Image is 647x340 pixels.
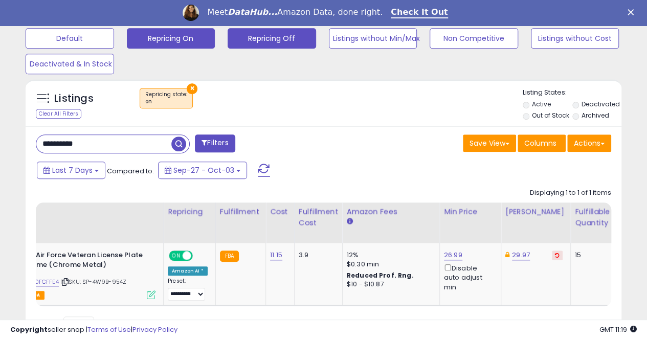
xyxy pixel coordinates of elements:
[347,251,432,260] div: 12%
[599,325,637,334] span: 2025-10-12 11:19 GMT
[183,5,199,21] img: Profile image for Georgie
[347,271,414,280] b: Reduced Prof. Rng.
[60,278,126,286] span: | SKU: SP-4W9B-954Z
[168,266,208,276] div: Amazon AI *
[567,134,611,152] button: Actions
[347,217,353,226] small: Amazon Fees.
[555,253,560,258] i: Revert to store-level Dynamic Max Price
[299,207,338,228] div: Fulfillment Cost
[391,7,448,18] a: Check It Out
[173,165,234,175] span: Sep-27 - Oct-03
[170,252,183,260] span: ON
[628,9,638,15] div: Close
[329,28,417,49] button: Listings without Min/Max
[347,280,432,289] div: $10 - $10.87
[505,207,566,217] div: [PERSON_NAME]
[347,207,435,217] div: Amazon Fees
[158,162,247,179] button: Sep-27 - Oct-03
[444,207,497,217] div: Min Price
[512,250,530,260] a: 29.97
[10,325,177,335] div: seller snap | |
[530,188,611,198] div: Displaying 1 to 1 of 1 items
[531,28,619,49] button: Listings without Cost
[2,251,155,298] div: ASIN:
[347,260,432,269] div: $0.30 min
[26,28,114,49] button: Default
[220,251,239,262] small: FBA
[505,252,509,258] i: This overrides the store level Dynamic Max Price for this listing
[36,109,81,119] div: Clear All Filters
[463,134,516,152] button: Save View
[207,7,383,17] div: Meet Amazon Data, done right.
[299,251,334,260] div: 3.9
[107,166,154,176] span: Compared to:
[582,100,620,108] label: Deactivated
[430,28,518,49] button: Non Competitive
[195,134,235,152] button: Filters
[270,250,282,260] a: 11.15
[37,162,105,179] button: Last 7 Days
[127,28,215,49] button: Repricing On
[145,90,187,106] span: Repricing state :
[191,252,208,260] span: OFF
[575,207,610,228] div: Fulfillable Quantity
[168,207,211,217] div: Repricing
[10,325,48,334] strong: Copyright
[54,92,94,106] h5: Listings
[444,262,493,292] div: Disable auto adjust min
[87,325,131,334] a: Terms of Use
[145,98,187,105] div: on
[228,28,316,49] button: Repricing Off
[518,134,566,152] button: Columns
[531,111,569,120] label: Out of Stock
[26,54,114,74] button: Deactivated & In Stock
[444,250,462,260] a: 26.99
[523,88,621,98] p: Listing States:
[228,7,277,17] i: DataHub...
[23,278,59,286] a: B000FCFFE4
[187,83,197,94] button: ×
[132,325,177,334] a: Privacy Policy
[531,100,550,108] label: Active
[582,111,609,120] label: Archived
[524,138,556,148] span: Columns
[575,251,607,260] div: 15
[168,278,208,301] div: Preset:
[220,207,261,217] div: Fulfillment
[52,165,93,175] span: Last 7 Days
[27,291,44,300] span: FBA
[270,207,290,217] div: Cost
[25,251,149,272] b: US Air Force Veteran License Plate Frame (Chrome Metal)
